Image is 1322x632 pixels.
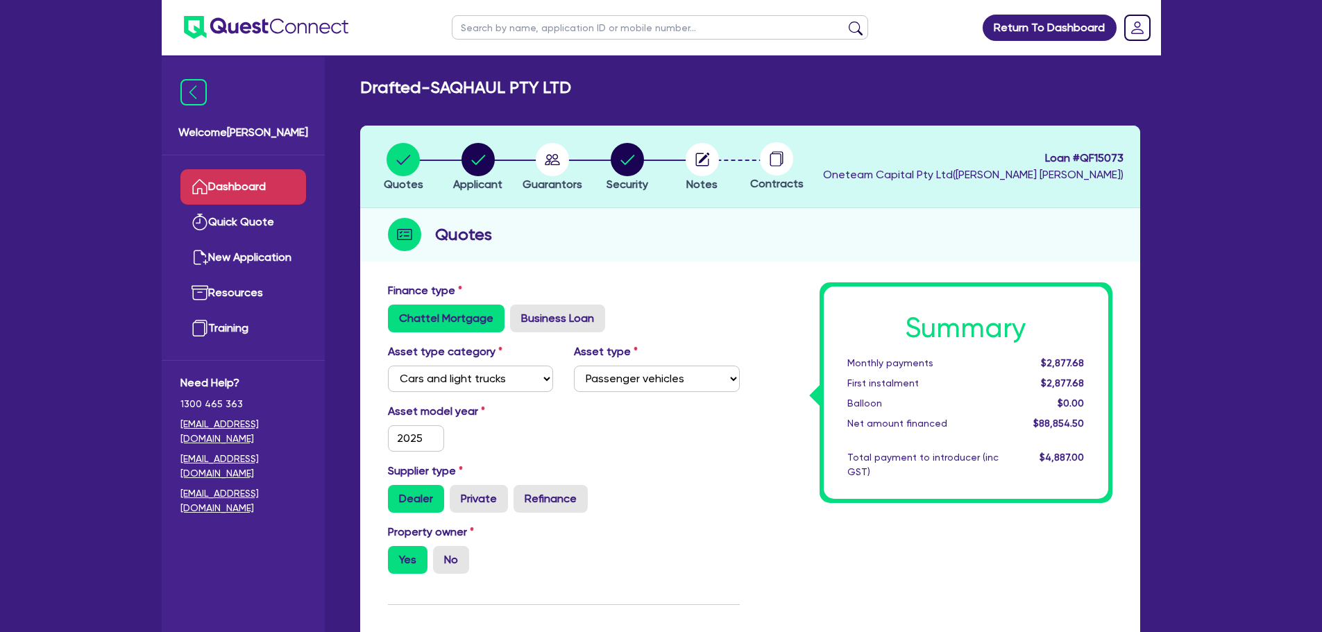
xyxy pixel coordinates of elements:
label: Dealer [388,485,444,513]
button: Quotes [383,142,424,194]
span: Need Help? [180,375,306,391]
img: new-application [192,249,208,266]
h2: Quotes [435,222,492,247]
span: $2,877.68 [1041,357,1084,368]
div: Monthly payments [837,356,1009,370]
span: Security [607,178,648,191]
label: Property owner [388,524,474,540]
span: Welcome [PERSON_NAME] [178,124,308,141]
img: icon-menu-close [180,79,207,105]
span: Contracts [750,177,804,190]
h1: Summary [847,311,1085,345]
a: [EMAIL_ADDRESS][DOMAIN_NAME] [180,486,306,515]
label: Supplier type [388,463,463,479]
label: Business Loan [510,305,605,332]
a: Quick Quote [180,205,306,240]
a: Resources [180,275,306,311]
label: Chattel Mortgage [388,305,505,332]
button: Security [606,142,649,194]
div: Balloon [837,396,1009,411]
img: resources [192,284,208,301]
div: Net amount financed [837,416,1009,431]
span: Applicant [453,178,502,191]
span: $2,877.68 [1041,377,1084,388]
h2: Drafted - SAQHAUL PTY LTD [360,78,571,98]
a: [EMAIL_ADDRESS][DOMAIN_NAME] [180,452,306,481]
a: Dashboard [180,169,306,205]
a: [EMAIL_ADDRESS][DOMAIN_NAME] [180,417,306,446]
label: Yes [388,546,427,574]
label: Refinance [514,485,588,513]
img: quick-quote [192,214,208,230]
span: Loan # QF15073 [823,150,1124,166]
a: Dropdown toggle [1119,10,1155,46]
img: training [192,320,208,336]
img: step-icon [388,218,421,251]
label: Asset model year [378,403,564,420]
input: Search by name, application ID or mobile number... [452,15,868,40]
button: Guarantors [522,142,583,194]
div: Total payment to introducer (inc GST) [837,450,1009,479]
span: $88,854.50 [1033,418,1084,429]
span: $0.00 [1058,398,1084,409]
span: $4,887.00 [1040,452,1084,463]
label: Private [450,485,508,513]
span: Guarantors [523,178,582,191]
button: Applicant [452,142,503,194]
span: Quotes [384,178,423,191]
a: Return To Dashboard [983,15,1117,41]
img: quest-connect-logo-blue [184,16,348,39]
button: Notes [685,142,720,194]
span: 1300 465 363 [180,397,306,411]
span: Oneteam Capital Pty Ltd ( [PERSON_NAME] [PERSON_NAME] ) [823,168,1124,181]
span: Notes [686,178,718,191]
label: Asset type category [388,343,502,360]
label: No [433,546,469,574]
a: New Application [180,240,306,275]
label: Finance type [388,282,462,299]
div: First instalment [837,376,1009,391]
label: Asset type [574,343,638,360]
a: Training [180,311,306,346]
